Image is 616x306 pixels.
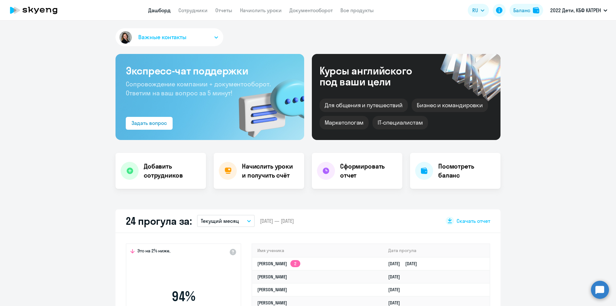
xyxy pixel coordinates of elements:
img: bg-img [229,68,304,140]
button: Задать вопрос [126,117,173,130]
span: Важные контакты [138,33,186,41]
a: [DATE] [388,287,405,293]
div: Баланс [513,6,530,14]
a: [PERSON_NAME] [257,274,287,280]
h4: Начислить уроки и получить счёт [242,162,298,180]
a: [DATE] [388,274,405,280]
a: Начислить уроки [240,7,282,13]
app-skyeng-badge: 2 [290,260,300,267]
a: Дашборд [148,7,171,13]
button: RU [468,4,489,17]
a: [PERSON_NAME]2 [257,261,300,267]
img: avatar [118,30,133,45]
p: 2022 Дети, КБФ КАТРЕН [550,6,601,14]
span: 94 % [147,289,220,304]
a: Документооборот [289,7,333,13]
h2: 24 прогула за: [126,214,192,227]
button: 2022 Дети, КБФ КАТРЕН [547,3,611,18]
span: Сопровождение компании + документооборот. Ответим на ваш вопрос за 5 минут! [126,80,271,97]
a: [DATE] [388,300,405,306]
div: IT-специалистам [372,116,428,129]
span: Это на 2% ниже, [137,248,170,256]
a: Сотрудники [178,7,208,13]
button: Балансbalance [509,4,543,17]
div: Маркетологам [320,116,369,129]
div: Бизнес и командировки [412,99,488,112]
a: Отчеты [215,7,232,13]
span: RU [472,6,478,14]
div: Курсы английского под ваши цели [320,65,429,87]
h4: Сформировать отчет [340,162,397,180]
a: [PERSON_NAME] [257,287,287,293]
button: Важные контакты [116,28,223,46]
button: Текущий месяц [197,215,255,227]
img: balance [533,7,539,13]
span: [DATE] — [DATE] [260,217,294,224]
h4: Добавить сотрудников [144,162,201,180]
a: [DATE][DATE] [388,261,422,267]
p: Текущий месяц [201,217,239,225]
th: Дата прогула [383,244,490,257]
div: Для общения и путешествий [320,99,408,112]
th: Имя ученика [252,244,383,257]
h4: Посмотреть баланс [438,162,495,180]
a: [PERSON_NAME] [257,300,287,306]
h3: Экспресс-чат поддержки [126,64,294,77]
span: Скачать отчет [457,217,490,224]
div: Задать вопрос [132,119,167,127]
a: Все продукты [340,7,374,13]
